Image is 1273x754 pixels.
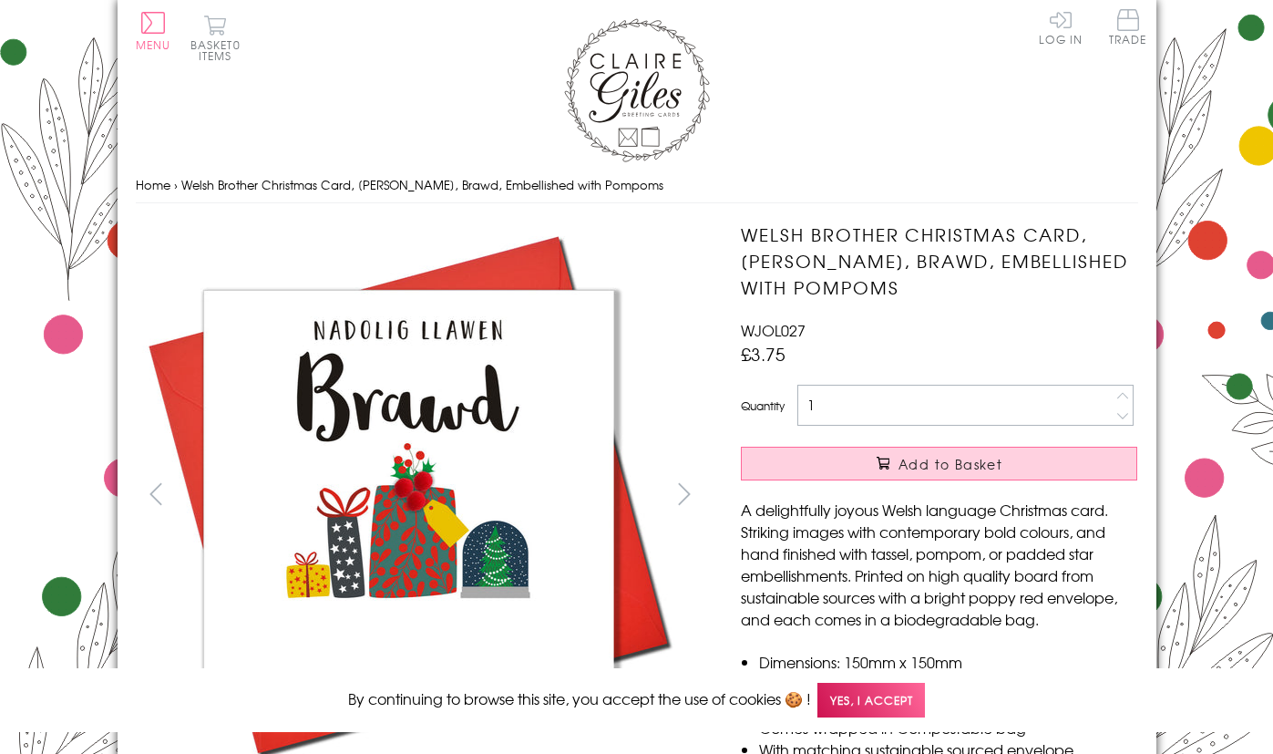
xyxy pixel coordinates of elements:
p: A delightfully joyous Welsh language Christmas card. Striking images with contemporary bold colou... [741,499,1137,630]
span: Trade [1109,9,1147,45]
li: Dimensions: 150mm x 150mm [759,651,1137,673]
img: Claire Giles Greetings Cards [564,18,710,162]
button: next [663,473,704,514]
a: Home [136,176,170,193]
h1: Welsh Brother Christmas Card, [PERSON_NAME], Brawd, Embellished with Pompoms [741,222,1137,300]
span: Menu [136,36,171,53]
span: › [174,176,178,193]
span: WJOL027 [741,319,806,341]
button: Menu [136,12,171,50]
span: 0 items [199,36,241,64]
button: Basket0 items [190,15,241,61]
span: Yes, I accept [817,683,925,718]
button: Add to Basket [741,447,1137,480]
button: prev [136,473,177,514]
label: Quantity [741,398,785,414]
a: Trade [1109,9,1147,48]
span: Welsh Brother Christmas Card, [PERSON_NAME], Brawd, Embellished with Pompoms [181,176,663,193]
a: Log In [1039,9,1083,45]
span: £3.75 [741,341,785,367]
span: Add to Basket [898,455,1002,473]
nav: breadcrumbs [136,167,1138,204]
